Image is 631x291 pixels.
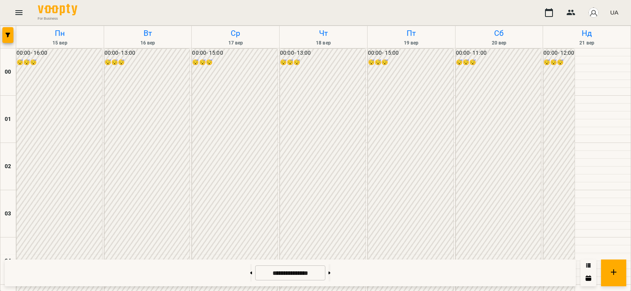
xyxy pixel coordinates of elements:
h6: 00:00 - 13:00 [105,49,190,57]
h6: 17 вер [193,39,278,47]
h6: 00:00 - 15:00 [368,49,454,57]
h6: 00:00 - 15:00 [192,49,278,57]
h6: Вт [105,27,190,39]
h6: 15 вер [17,39,103,47]
h6: 00:00 - 16:00 [17,49,102,57]
h6: Пн [17,27,103,39]
h6: Пт [369,27,454,39]
h6: 00:00 - 11:00 [456,49,541,57]
h6: 03 [5,209,11,218]
h6: Ср [193,27,278,39]
h6: Сб [457,27,542,39]
button: Menu [9,3,28,22]
h6: 01 [5,115,11,124]
h6: 18 вер [281,39,366,47]
h6: 😴😴😴 [368,58,454,67]
img: avatar_s.png [588,7,599,18]
h6: 😴😴😴 [280,58,366,67]
h6: 😴😴😴 [192,58,278,67]
span: UA [610,8,618,17]
h6: 21 вер [544,39,629,47]
h6: Чт [281,27,366,39]
h6: 02 [5,162,11,171]
h6: 19 вер [369,39,454,47]
h6: 00:00 - 12:00 [543,49,574,57]
h6: 00 [5,68,11,76]
h6: 😴😴😴 [543,58,574,67]
h6: 😴😴😴 [105,58,190,67]
h6: 😴😴😴 [17,58,102,67]
h6: 00:00 - 13:00 [280,49,366,57]
h6: 16 вер [105,39,190,47]
span: For Business [38,16,77,21]
h6: Нд [544,27,629,39]
img: Voopty Logo [38,4,77,15]
h6: 😴😴😴 [456,58,541,67]
h6: 20 вер [457,39,542,47]
button: UA [607,5,622,20]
